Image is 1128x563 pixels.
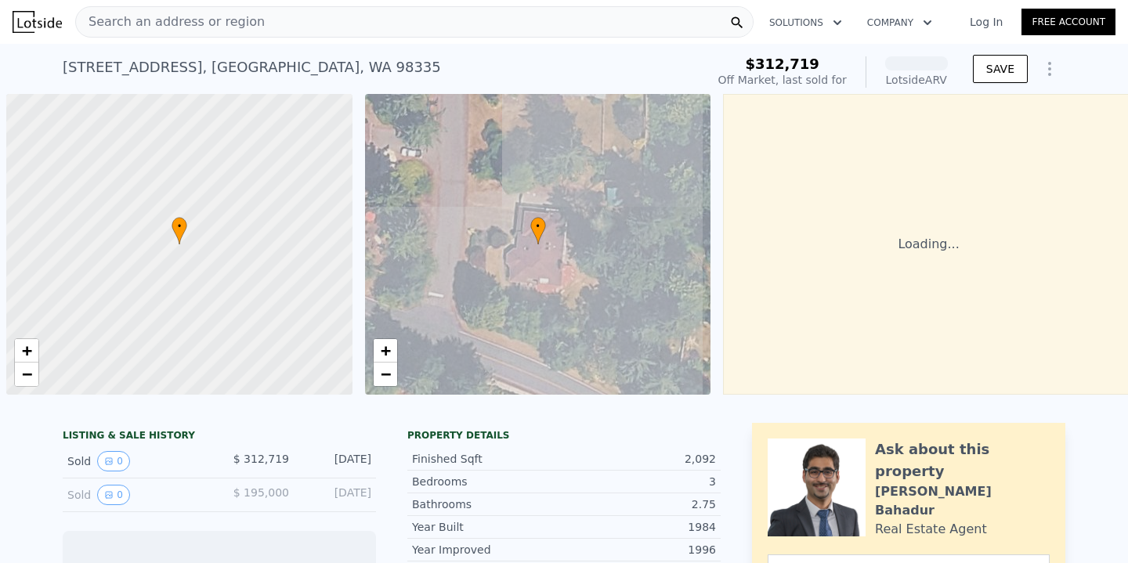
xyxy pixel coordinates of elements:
[97,485,130,505] button: View historical data
[13,11,62,33] img: Lotside
[1034,53,1065,85] button: Show Options
[530,219,546,233] span: •
[67,451,207,471] div: Sold
[412,496,564,512] div: Bathrooms
[67,485,207,505] div: Sold
[855,9,945,37] button: Company
[745,56,819,72] span: $312,719
[875,482,1050,520] div: [PERSON_NAME] Bahadur
[374,339,397,363] a: Zoom in
[412,474,564,489] div: Bedrooms
[22,341,32,360] span: +
[380,341,390,360] span: +
[564,496,716,512] div: 2.75
[885,72,948,88] div: Lotside ARV
[63,429,376,445] div: LISTING & SALE HISTORY
[757,9,855,37] button: Solutions
[973,55,1028,83] button: SAVE
[1021,9,1115,35] a: Free Account
[63,56,441,78] div: [STREET_ADDRESS] , [GEOGRAPHIC_DATA] , WA 98335
[302,451,371,471] div: [DATE]
[875,520,987,539] div: Real Estate Agent
[233,453,289,465] span: $ 312,719
[564,542,716,558] div: 1996
[15,339,38,363] a: Zoom in
[172,217,187,244] div: •
[380,364,390,384] span: −
[564,519,716,535] div: 1984
[564,451,716,467] div: 2,092
[564,474,716,489] div: 3
[97,451,130,471] button: View historical data
[875,438,1050,482] div: Ask about this property
[76,13,265,31] span: Search an address or region
[172,219,187,233] span: •
[22,364,32,384] span: −
[412,451,564,467] div: Finished Sqft
[530,217,546,244] div: •
[15,363,38,386] a: Zoom out
[374,363,397,386] a: Zoom out
[412,519,564,535] div: Year Built
[951,14,1021,30] a: Log In
[718,72,847,88] div: Off Market, last sold for
[407,429,721,442] div: Property details
[412,542,564,558] div: Year Improved
[233,486,289,499] span: $ 195,000
[302,485,371,505] div: [DATE]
